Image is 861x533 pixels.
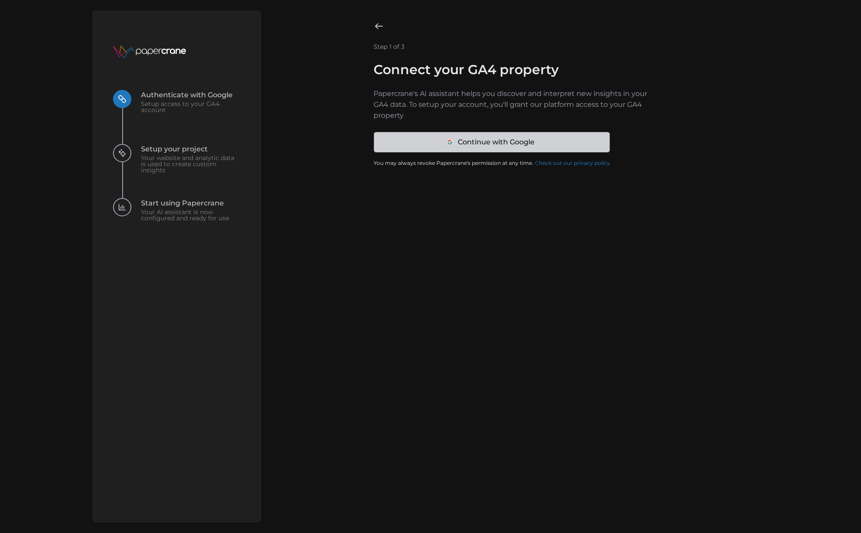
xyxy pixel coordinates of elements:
[141,101,240,113] span: Setup access to your GA4 account
[373,132,610,153] a: Continue with Google
[373,62,558,78] h1: Connect your GA4 property
[457,132,534,152] span: Continue with Google
[141,155,240,173] span: Your website and analytic data is used to create custom insights
[373,89,657,121] p: Papercrane's AI assistant helps you discover and interpret new insights in your GA4 data. To setu...
[373,160,610,167] p: You may always revoke Papercrane's permission at any time.
[373,42,404,51] p: Step 1 of 3
[141,92,240,99] span: Authenticate with Google
[535,160,610,166] a: Check out our privacy policy
[141,146,240,153] span: Setup your project
[113,144,240,198] button: Setup your projectYour website and analytic data is used to create custom insights
[113,198,240,252] button: Start using PapercraneYour AI assistant is now configured and ready for use
[141,209,240,221] span: Your AI assistant is now configured and ready for use
[113,90,240,144] button: Authenticate with GoogleSetup access to your GA4 account
[141,200,240,207] span: Start using Papercrane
